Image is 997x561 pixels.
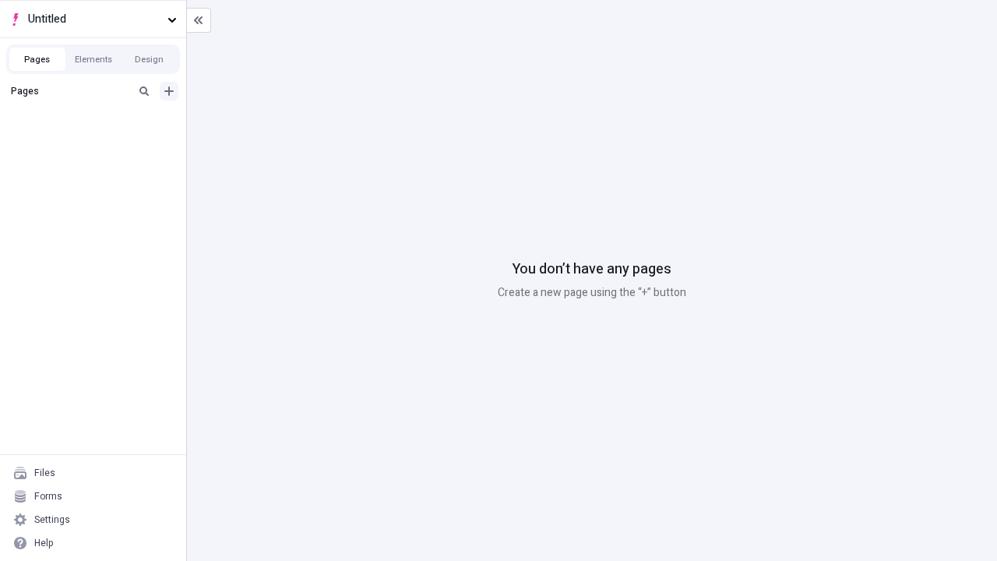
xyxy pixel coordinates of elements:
p: You don’t have any pages [513,259,671,280]
button: Design [122,48,178,71]
button: Add new [160,82,178,101]
button: Pages [9,48,65,71]
p: Create a new page using the “+” button [498,284,686,302]
div: Files [34,467,55,479]
div: Pages [11,85,129,97]
div: Settings [34,513,70,526]
div: Forms [34,490,62,503]
div: Help [34,537,54,549]
button: Elements [65,48,122,71]
span: Untitled [28,11,161,28]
